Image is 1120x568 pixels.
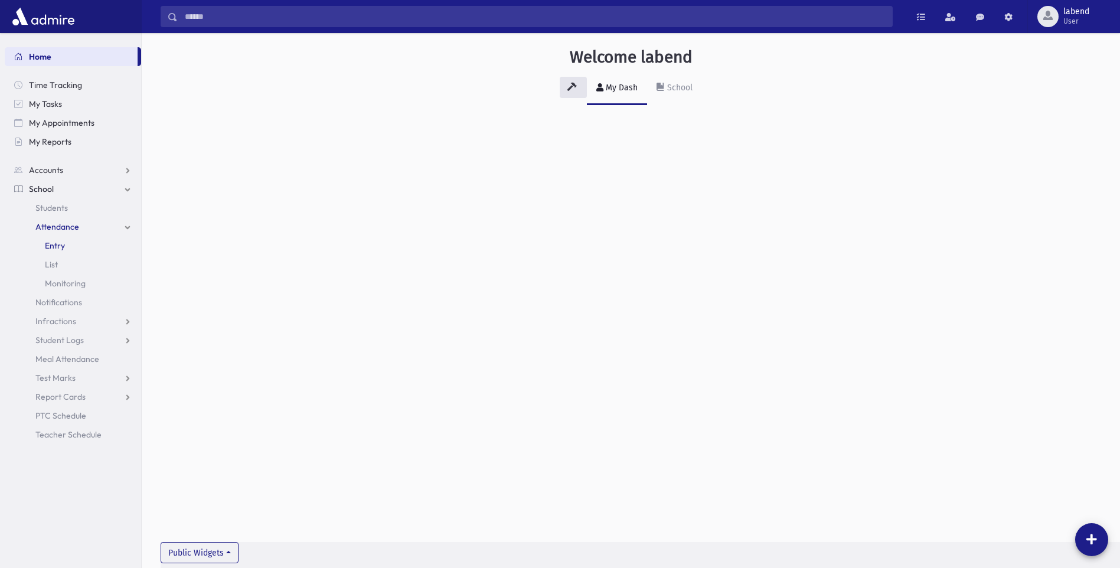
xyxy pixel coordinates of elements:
[5,406,141,425] a: PTC Schedule
[5,368,141,387] a: Test Marks
[35,391,86,402] span: Report Cards
[5,76,141,94] a: Time Tracking
[5,255,141,274] a: List
[1063,17,1089,26] span: User
[5,312,141,331] a: Infractions
[647,72,702,105] a: School
[5,293,141,312] a: Notifications
[5,217,141,236] a: Attendance
[5,425,141,444] a: Teacher Schedule
[35,335,84,345] span: Student Logs
[5,161,141,179] a: Accounts
[29,165,63,175] span: Accounts
[35,221,79,232] span: Attendance
[5,198,141,217] a: Students
[35,354,99,364] span: Meal Attendance
[570,47,693,67] h3: Welcome labend
[29,99,62,109] span: My Tasks
[5,350,141,368] a: Meal Attendance
[35,373,76,383] span: Test Marks
[29,117,94,128] span: My Appointments
[29,80,82,90] span: Time Tracking
[45,240,65,251] span: Entry
[5,236,141,255] a: Entry
[35,203,68,213] span: Students
[603,83,638,93] div: My Dash
[29,136,71,147] span: My Reports
[29,51,51,62] span: Home
[35,429,102,440] span: Teacher Schedule
[35,316,76,327] span: Infractions
[1063,7,1089,17] span: labend
[9,5,77,28] img: AdmirePro
[5,179,141,198] a: School
[29,184,54,194] span: School
[587,72,647,105] a: My Dash
[5,274,141,293] a: Monitoring
[45,278,86,289] span: Monitoring
[5,331,141,350] a: Student Logs
[5,387,141,406] a: Report Cards
[5,113,141,132] a: My Appointments
[5,47,138,66] a: Home
[5,132,141,151] a: My Reports
[5,94,141,113] a: My Tasks
[45,259,58,270] span: List
[35,410,86,421] span: PTC Schedule
[178,6,892,27] input: Search
[665,83,693,93] div: School
[161,542,239,563] button: Public Widgets
[35,297,82,308] span: Notifications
